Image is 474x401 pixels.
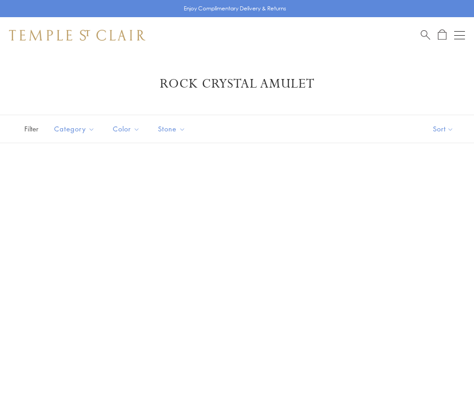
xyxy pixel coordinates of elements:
[421,29,430,41] a: Search
[184,4,286,13] p: Enjoy Complimentary Delivery & Returns
[9,30,145,41] img: Temple St. Clair
[151,119,192,139] button: Stone
[454,30,465,41] button: Open navigation
[153,123,192,135] span: Stone
[413,115,474,143] button: Show sort by
[106,119,147,139] button: Color
[50,123,102,135] span: Category
[47,119,102,139] button: Category
[108,123,147,135] span: Color
[438,29,446,41] a: Open Shopping Bag
[23,76,451,92] h1: Rock Crystal Amulet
